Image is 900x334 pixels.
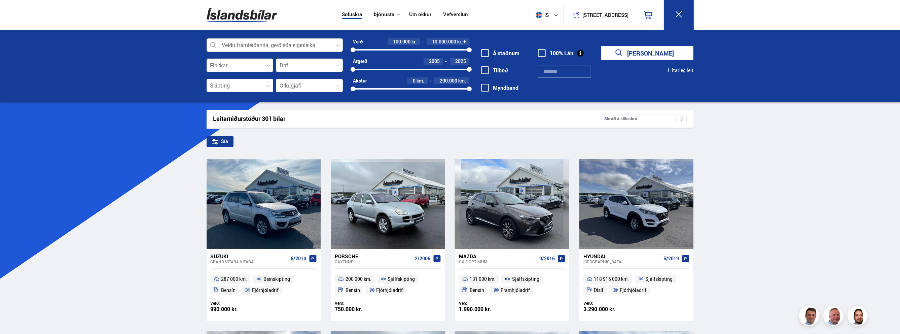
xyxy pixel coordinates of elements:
button: [STREET_ADDRESS] [585,12,626,18]
div: Porsche [335,253,412,259]
span: Framhjóladrif [501,286,530,294]
button: Open LiveChat chat widget [5,3,26,23]
span: 2/2006 [415,256,430,261]
span: Dísil [594,286,604,294]
span: Bensín [470,286,484,294]
div: Verð [353,39,363,44]
div: Verð: [335,301,388,306]
div: Leitarniðurstöður 301 bílar [213,115,599,122]
button: Þjónusta [374,11,394,18]
label: Á staðnum [481,50,519,56]
label: Myndband [481,85,518,91]
div: Hyundai [583,253,661,259]
div: Verð: [459,301,512,306]
span: 0 [413,77,416,84]
a: Suzuki Grand Vitara VITARA 6/2014 287 000 km. Beinskipting Bensín Fjórhjóladrif Verð: 990.000 kr. [207,249,321,321]
a: Vefverslun [443,11,468,19]
a: Söluskrá [342,11,362,19]
span: + [463,39,466,44]
button: [PERSON_NAME] [601,46,693,60]
span: Fjórhjóladrif [376,286,403,294]
span: Fjórhjóladrif [252,286,279,294]
div: Verð: [583,301,637,306]
span: km. [458,78,466,83]
span: is [533,12,550,18]
span: Sjálfskipting [645,275,673,283]
div: 3.290.000 kr. [583,306,637,312]
div: 1.990.000 kr. [459,306,512,312]
img: FbJEzSuNWCJXmdc-.webp [800,307,820,327]
div: Cayenne [335,259,412,264]
span: km. [417,78,424,83]
img: G0Ugv5HjCgRt.svg [207,4,277,26]
div: 750.000 kr. [335,306,388,312]
div: Árgerð [353,59,367,64]
span: kr. [457,39,462,44]
label: 100% Lán [538,50,573,56]
span: Bensín [221,286,236,294]
span: Sjálfskipting [388,275,415,283]
span: 200.000 [440,77,457,84]
div: 990.000 kr. [211,306,264,312]
div: [GEOGRAPHIC_DATA] [583,259,661,264]
div: Akstur [353,78,367,83]
span: 10.000.000 [432,38,456,45]
img: nhp88E3Fdnt1Opn2.png [849,307,869,327]
a: Porsche Cayenne 2/2006 200 000 km. Sjálfskipting Bensín Fjórhjóladrif Verð: 750.000 kr. [331,249,445,321]
button: is [533,5,563,25]
a: Mazda CX-3 OPTIMUM 9/2016 131 000 km. Sjálfskipting Bensín Framhjóladrif Verð: 1.990.000 kr. [455,249,569,321]
span: 5/2019 [663,256,679,261]
a: [STREET_ADDRESS] [567,5,632,25]
span: Fjórhjóladrif [620,286,646,294]
span: 287 000 km. [221,275,247,283]
div: Mazda [459,253,536,259]
span: Bensín [346,286,360,294]
span: 9/2016 [539,256,555,261]
span: Beinskipting [263,275,290,283]
span: 2025 [455,58,466,64]
button: Ítarleg leit [667,68,693,73]
span: 100.000 [393,38,410,45]
div: Sía [207,136,233,147]
div: Verð: [211,301,264,306]
a: Hyundai [GEOGRAPHIC_DATA] 5/2019 118 916 000 km. Sjálfskipting Dísil Fjórhjóladrif Verð: 3.290.00... [579,249,693,321]
span: 2005 [429,58,440,64]
span: 200 000 km. [346,275,371,283]
div: Grand Vitara VITARA [211,259,288,264]
span: 131 000 km. [470,275,496,283]
span: 118 916 000 km. [594,275,629,283]
span: 6/2014 [291,256,306,261]
img: svg+xml;base64,PHN2ZyB4bWxucz0iaHR0cDovL3d3dy53My5vcmcvMjAwMC9zdmciIHdpZHRoPSI1MTIiIGhlaWdodD0iNT... [536,12,542,18]
label: Tilboð [481,67,508,73]
img: siFngHWaQ9KaOqBr.png [824,307,844,327]
span: Sjálfskipting [512,275,539,283]
div: Skráð á söluskrá [599,114,687,123]
div: Suzuki [211,253,288,259]
div: CX-3 OPTIMUM [459,259,536,264]
span: kr. [411,39,417,44]
a: Um okkur [409,11,431,19]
